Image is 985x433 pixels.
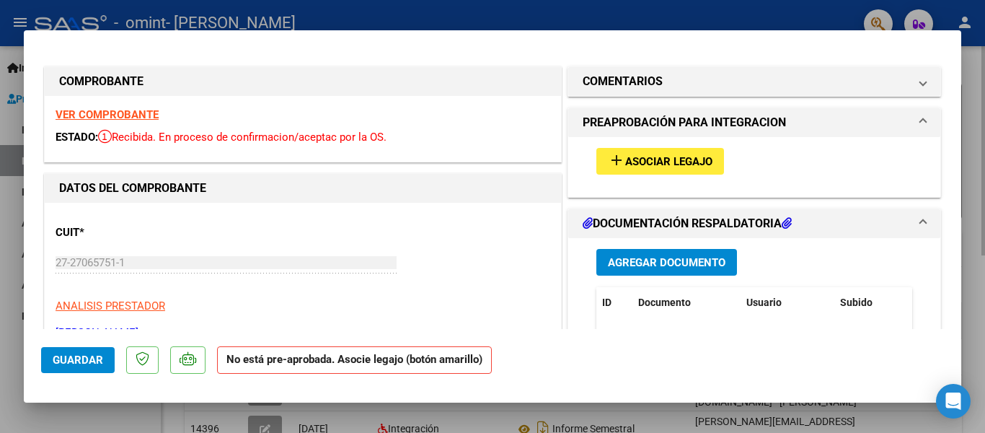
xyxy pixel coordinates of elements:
button: Guardar [41,347,115,373]
mat-expansion-panel-header: DOCUMENTACIÓN RESPALDATORIA [568,209,940,238]
h1: DOCUMENTACIÓN RESPALDATORIA [583,215,792,232]
span: Subido [840,297,873,308]
datatable-header-cell: ID [596,287,632,318]
p: [PERSON_NAME] [56,325,550,341]
span: Recibida. En proceso de confirmacion/aceptac por la OS. [98,131,387,144]
mat-icon: add [608,152,625,169]
span: Usuario [746,297,782,308]
strong: No está pre-aprobada. Asocie legajo (botón amarillo) [217,346,492,375]
div: Open Intercom Messenger [936,384,971,419]
mat-expansion-panel-header: PREAPROBACIÓN PARA INTEGRACION [568,108,940,137]
a: VER COMPROBANTE [56,108,159,121]
span: Agregar Documento [608,256,725,269]
span: Documento [638,297,691,308]
span: ANALISIS PRESTADOR [56,299,165,312]
span: Guardar [53,354,103,367]
datatable-header-cell: Subido [834,287,906,318]
strong: DATOS DEL COMPROBANTE [59,181,206,195]
p: CUIT [56,224,204,241]
div: PREAPROBACIÓN PARA INTEGRACION [568,137,940,197]
span: Asociar Legajo [625,155,712,168]
button: Asociar Legajo [596,148,724,175]
datatable-header-cell: Documento [632,287,741,318]
datatable-header-cell: Usuario [741,287,834,318]
mat-expansion-panel-header: COMENTARIOS [568,67,940,96]
h1: PREAPROBACIÓN PARA INTEGRACION [583,114,786,131]
h1: COMENTARIOS [583,73,663,90]
strong: COMPROBANTE [59,74,143,88]
span: ID [602,297,611,308]
button: Agregar Documento [596,249,737,276]
span: ESTADO: [56,131,98,144]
